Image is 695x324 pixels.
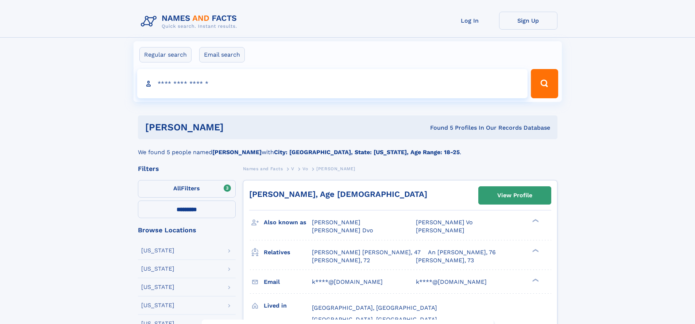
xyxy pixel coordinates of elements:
[530,248,539,253] div: ❯
[327,124,550,132] div: Found 5 Profiles In Our Records Database
[249,190,427,199] a: [PERSON_NAME], Age [DEMOGRAPHIC_DATA]
[145,123,327,132] h1: [PERSON_NAME]
[199,47,245,62] label: Email search
[302,164,308,173] a: Vo
[416,227,464,234] span: [PERSON_NAME]
[264,300,312,312] h3: Lived in
[312,256,370,264] a: [PERSON_NAME], 72
[137,69,528,98] input: search input
[312,219,360,226] span: [PERSON_NAME]
[274,149,460,156] b: City: [GEOGRAPHIC_DATA], State: [US_STATE], Age Range: 18-25
[530,218,539,223] div: ❯
[173,185,181,192] span: All
[530,278,539,282] div: ❯
[312,304,437,311] span: [GEOGRAPHIC_DATA], [GEOGRAPHIC_DATA]
[312,248,421,256] a: [PERSON_NAME] [PERSON_NAME], 47
[416,219,473,226] span: [PERSON_NAME] Vo
[428,248,496,256] a: An [PERSON_NAME], 76
[138,227,236,233] div: Browse Locations
[441,12,499,30] a: Log In
[499,12,557,30] a: Sign Up
[302,166,308,171] span: Vo
[141,248,174,254] div: [US_STATE]
[264,276,312,288] h3: Email
[138,139,557,157] div: We found 5 people named with .
[264,216,312,229] h3: Also known as
[416,256,474,264] a: [PERSON_NAME], 73
[497,187,532,204] div: View Profile
[312,316,437,323] span: [GEOGRAPHIC_DATA], [GEOGRAPHIC_DATA]
[141,302,174,308] div: [US_STATE]
[141,284,174,290] div: [US_STATE]
[291,166,294,171] span: V
[316,166,355,171] span: [PERSON_NAME]
[479,187,551,204] a: View Profile
[312,227,373,234] span: [PERSON_NAME] Dvo
[139,47,192,62] label: Regular search
[264,246,312,259] h3: Relatives
[212,149,262,156] b: [PERSON_NAME]
[291,164,294,173] a: V
[138,12,243,31] img: Logo Names and Facts
[531,69,558,98] button: Search Button
[138,165,236,172] div: Filters
[141,266,174,272] div: [US_STATE]
[138,180,236,198] label: Filters
[243,164,283,173] a: Names and Facts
